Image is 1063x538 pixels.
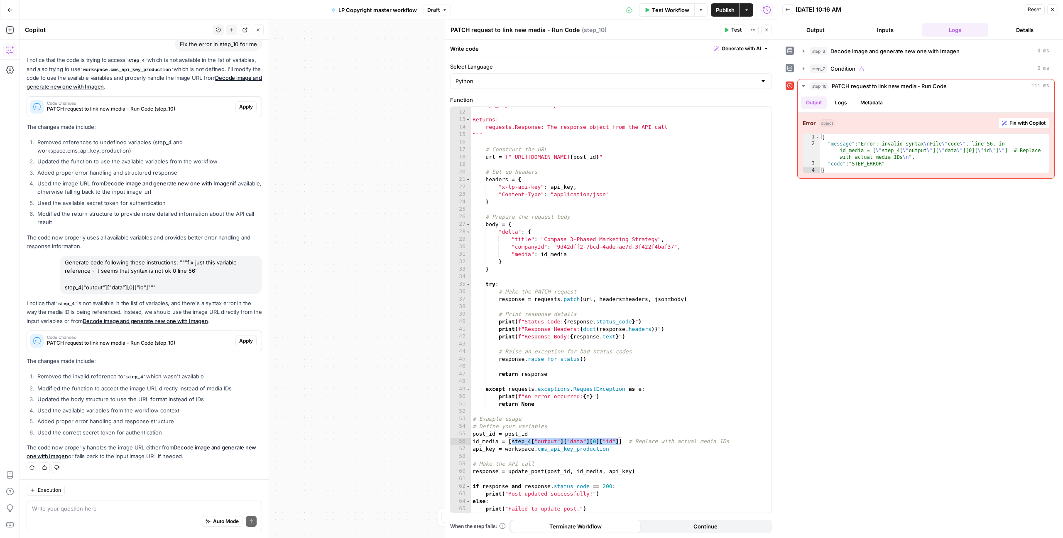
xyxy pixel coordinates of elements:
div: 1 [803,134,820,141]
code: step_4 [123,375,146,380]
span: PATCH request to link new media - Run Code (step_10) [47,105,232,113]
a: Decode image and generate new one with Imagen [104,180,233,187]
button: Draft [424,5,451,15]
div: 13 [451,116,471,123]
div: 58 [451,453,471,460]
li: Added proper error handling and response structure [35,417,262,425]
li: Added proper error handling and structured response [35,168,262,177]
label: Function [450,96,772,104]
span: Toggle code folding, rows 13 through 15 [466,116,470,123]
a: When the step fails: [450,523,506,530]
div: 33 [451,266,471,273]
div: Fix the error in step_10 for me [175,37,262,51]
label: Select Language [450,62,772,71]
span: Reset [1028,6,1041,13]
div: 60 [451,468,471,475]
p: I notice that is not available in the list of variables, and there's a syntax error in the way th... [27,299,262,326]
span: step_10 [810,82,828,90]
span: Toggle code folding, rows 62 through 63 [466,483,470,490]
div: 31 [451,251,471,258]
li: Used the available variables from the workflow context [35,406,262,415]
div: 57 [451,445,471,453]
div: 38 [451,303,471,311]
p: The code now properly handles the image URL either from or falls back to the input image URL if n... [27,443,262,461]
span: Toggle code folding, rows 49 through 51 [466,385,470,393]
li: Removed the invalid reference to which wasn't available [35,372,262,381]
span: Fix with Copilot [1009,119,1046,127]
button: Output [782,23,849,37]
div: 111 ms [798,93,1054,178]
div: 32 [451,258,471,266]
div: 65 [451,505,471,513]
div: 50 [451,393,471,400]
div: 36 [451,288,471,296]
span: Toggle code folding, rows 21 through 24 [466,176,470,183]
div: 64 [451,498,471,505]
button: Apply [235,336,257,346]
div: 43 [451,341,471,348]
div: 27 [451,221,471,228]
button: Test [720,25,745,35]
button: Test Workflow [639,3,694,17]
a: Decode image and generate new one with Imagen [27,444,256,459]
span: Code Changes [47,101,232,105]
div: 21 [451,176,471,183]
button: Logs [830,96,852,109]
span: Test [731,26,742,34]
span: Terminate Workflow [549,522,602,531]
button: Auto Mode [202,516,242,527]
span: Toggle code folding, rows 1 through 4 [815,134,820,141]
button: Generate with AI [711,43,772,54]
span: Code Changes [47,335,232,339]
div: 29 [451,236,471,243]
span: PATCH request to link new media - Run Code [832,82,947,90]
strong: Error [803,119,816,127]
button: Inputs [852,23,918,37]
span: Decode image and generate new one with Imagen [830,47,960,55]
span: Test Workflow [652,6,689,14]
textarea: PATCH request to link new media - Run Code [451,26,580,34]
code: workspace.cms_api_key_production [80,67,174,72]
div: 4 [803,167,820,174]
span: Condition [830,64,855,73]
div: 44 [451,348,471,355]
li: Removed references to undefined variables (step_4 and workspace.cms_api_key_production) [35,138,262,155]
div: 24 [451,198,471,206]
span: Continue [693,522,718,531]
span: Toggle code folding, rows 64 through 65 [466,498,470,505]
div: 28 [451,228,471,236]
span: step_7 [810,64,827,73]
span: object [819,119,835,127]
li: Used the correct secret token for authentication [35,428,262,437]
span: ( step_10 ) [582,26,607,34]
div: 25 [451,206,471,213]
button: Reset [1024,4,1045,15]
button: 0 ms [798,62,1054,75]
div: 61 [451,475,471,483]
span: 111 ms [1031,82,1049,90]
div: 2 [803,141,820,160]
div: 48 [451,378,471,385]
p: I notice that the code is trying to access which is not available in the list of variables, and a... [27,56,262,91]
div: 39 [451,311,471,318]
span: Publish [716,6,735,14]
span: Toggle code folding, rows 27 through 33 [466,221,470,228]
button: Publish [711,3,740,17]
p: The changes made include: [27,123,262,131]
div: Copilot [25,26,211,34]
button: Output [801,96,827,109]
a: Decode image and generate new one with Imagen [83,318,208,324]
div: 17 [451,146,471,153]
div: 51 [451,400,471,408]
div: 30 [451,243,471,251]
div: 23 [451,191,471,198]
span: Generate with AI [722,45,761,52]
div: 54 [451,423,471,430]
div: 42 [451,333,471,341]
span: Toggle code folding, rows 35 through 47 [466,281,470,288]
span: LP Copyright master workflow [338,6,417,14]
span: Execution [38,486,61,494]
div: 15 [451,131,471,138]
span: Apply [239,103,253,111]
